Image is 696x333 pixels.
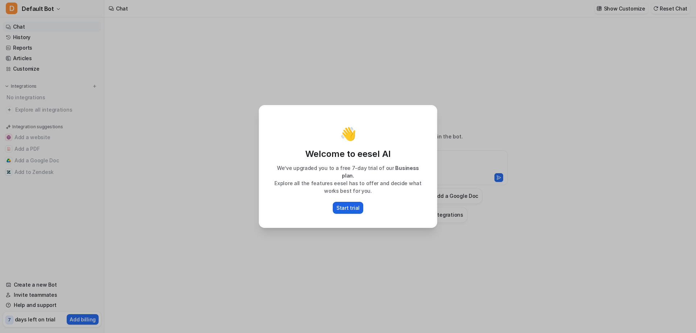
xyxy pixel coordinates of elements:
p: We’ve upgraded you to a free 7-day trial of our [267,164,429,179]
button: Start trial [333,202,363,214]
p: 👋 [340,126,356,141]
p: Welcome to eesel AI [267,148,429,160]
p: Start trial [336,204,360,212]
p: Explore all the features eesel has to offer and decide what works best for you. [267,179,429,195]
